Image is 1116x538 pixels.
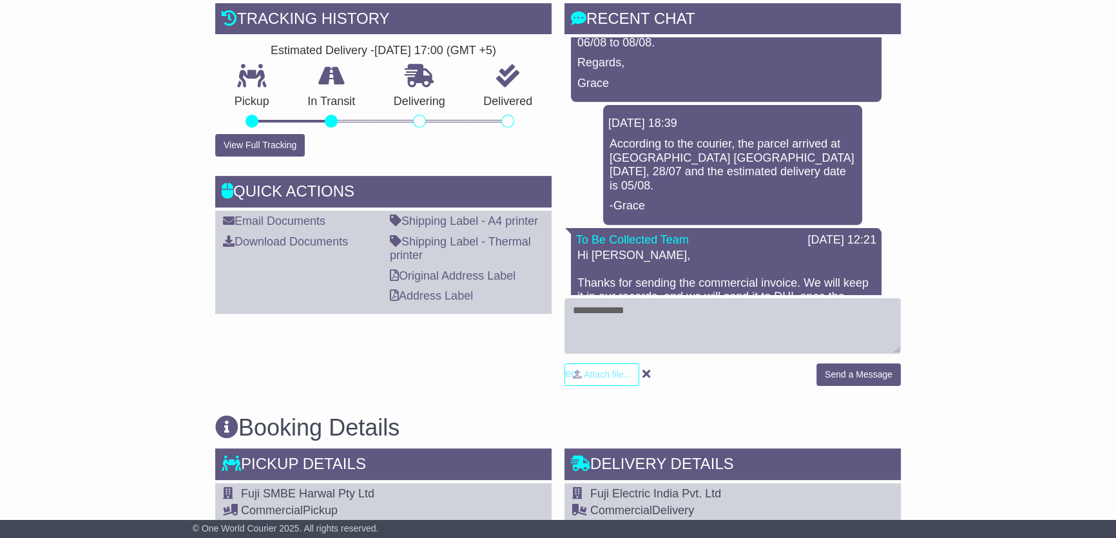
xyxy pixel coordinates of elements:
[374,44,496,58] div: [DATE] 17:00 (GMT +5)
[215,448,552,483] div: Pickup Details
[390,235,531,262] a: Shipping Label - Thermal printer
[241,504,303,517] span: Commercial
[215,415,901,441] h3: Booking Details
[390,289,473,302] a: Address Label
[807,233,876,247] div: [DATE] 12:21
[564,3,901,38] div: RECENT CHAT
[816,363,901,386] button: Send a Message
[215,176,552,211] div: Quick Actions
[564,448,901,483] div: Delivery Details
[223,215,325,227] a: Email Documents
[241,487,374,500] span: Fuji SMBE Harwal Pty Ltd
[590,487,721,500] span: Fuji Electric India Pvt. Ltd
[465,95,552,109] p: Delivered
[390,269,515,282] a: Original Address Label
[577,249,875,360] p: Hi [PERSON_NAME], Thanks for sending the commercial invoice. We will keep it in our records, and ...
[215,3,552,38] div: Tracking history
[215,95,289,109] p: Pickup
[590,504,652,517] span: Commercial
[193,523,379,533] span: © One World Courier 2025. All rights reserved.
[390,215,538,227] a: Shipping Label - A4 printer
[241,504,544,518] div: Pickup
[576,233,689,246] a: To Be Collected Team
[374,95,465,109] p: Delivering
[577,77,875,91] p: Grace
[223,235,348,248] a: Download Documents
[215,44,552,58] div: Estimated Delivery -
[215,134,305,157] button: View Full Tracking
[289,95,375,109] p: In Transit
[610,137,856,193] p: According to the courier, the parcel arrived at [GEOGRAPHIC_DATA] [GEOGRAPHIC_DATA] [DATE], 28/07...
[590,504,893,518] div: Delivery
[577,56,875,70] p: Regards,
[610,199,856,213] p: -Grace
[608,117,857,131] div: [DATE] 18:39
